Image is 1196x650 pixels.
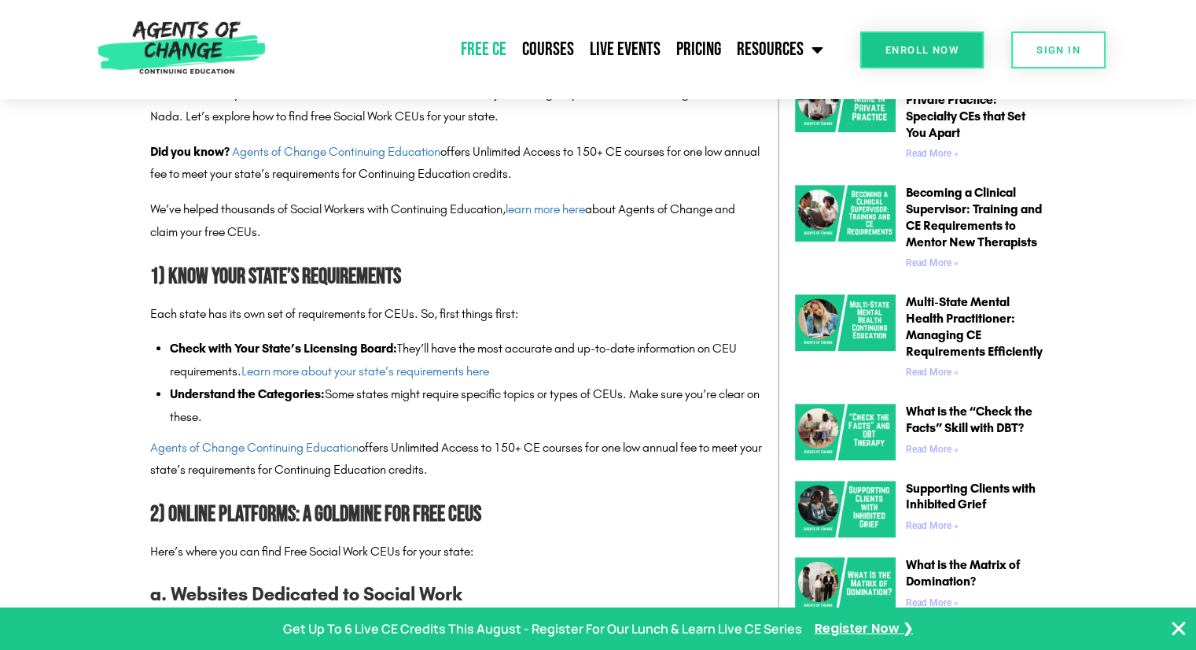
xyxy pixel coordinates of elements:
p: We’ve helped thousands of Social Workers with Continuing Education, about Agents of Change and cl... [150,198,762,244]
a: What is the “Check the Facts” Skill with DBT? [906,404,1032,435]
img: “Check the Facts” and DBT [795,404,896,460]
a: Courses [514,30,582,69]
h2: 1) Know Your State’s Requirements [150,260,762,295]
a: Read more about What is the Matrix of Domination? [906,597,959,608]
nav: Menu [273,30,831,69]
a: Building a Niche in Private Practice: Specialty CEs that Set You Apart [906,76,1025,139]
a: Becoming a Clinical Supervisor Training and CE Requirements (1) [795,185,896,275]
li: Some states might require specific topics or types of CEUs. Make sure you’re clear on these. [170,383,762,429]
strong: Check with Your State’s Licensing Board: [170,341,397,356]
a: Register Now ❯ [815,618,913,641]
a: Learn more about your state’s requirements here [241,364,489,379]
a: Resources [729,30,831,69]
img: Building a Niche in Private Practice Specialty CEs that Set You Apart [795,76,896,132]
p: Get Up To 6 Live CE Credits This August - Register For Our Lunch & Learn Live CE Series [283,618,802,641]
p: offers Unlimited Access to 150+ CE courses for one low annual fee to meet your state’s requiremen... [150,141,762,187]
strong: Did you know? [150,144,230,159]
h2: 2) Online Platforms: A Goldmine for Free CEUs [150,497,762,533]
a: Read more about Supporting Clients with Inhibited Grief [906,520,959,531]
a: Becoming a Clinical Supervisor: Training and CE Requirements to Mentor New Therapists [906,185,1042,249]
a: Read more about Becoming a Clinical Supervisor: Training and CE Requirements to Mentor New Therap... [906,257,959,268]
a: learn more here [506,201,585,216]
a: Supporting Clients with Inhibited Grief [906,481,1036,512]
li: They’ll have the most accurate and up-to-date information on CEU requirements. [170,338,762,383]
a: Pricing [668,30,729,69]
p: But what if I told you there’s a treasure trove of free CEUs out there, just waiting for you? You... [150,83,762,128]
img: What Is the Matrix of Domination [795,557,896,614]
a: Free CE [453,30,514,69]
img: Becoming a Clinical Supervisor Training and CE Requirements (1) [795,185,896,242]
p: Here’s where you can find Free Social Work CEUs for your state: [150,541,762,563]
a: Enroll Now [860,31,984,68]
button: Close Banner [1169,619,1188,638]
img: Multi-State Mental Health Continuing Education [795,294,896,351]
a: Live Events [582,30,668,69]
a: Multi-State Mental Health Practitioner: Managing CE Requirements Efficiently [906,294,1043,358]
a: Building a Niche in Private Practice Specialty CEs that Set You Apart [795,76,896,165]
a: Read more about What is the “Check the Facts” Skill with DBT? [906,444,959,455]
p: offers Unlimited Access to 150+ CE courses for one low annual fee to meet your state’s requiremen... [150,437,762,482]
a: Agents of Change Continuing Education [150,440,359,455]
a: What is the Matrix of Domination? [906,557,1020,589]
a: SIGN IN [1011,31,1106,68]
p: Each state has its own set of requirements for CEUs. So, first things first: [150,303,762,326]
span: SIGN IN [1036,45,1080,55]
a: Agents of Change Continuing Education [232,144,440,159]
span: Enroll Now [885,45,959,55]
strong: Understand the Categories: [170,386,325,401]
h3: a. Websites Dedicated to Social Work [150,579,762,609]
a: Multi-State Mental Health Continuing Education [795,294,896,384]
a: Read more about Multi-State Mental Health Practitioner: Managing CE Requirements Efficiently [906,367,959,378]
a: Read more about Building a Niche in Private Practice: Specialty CEs that Set You Apart [906,148,959,159]
img: Supporting Clients with Inhibited Grief [795,481,896,537]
